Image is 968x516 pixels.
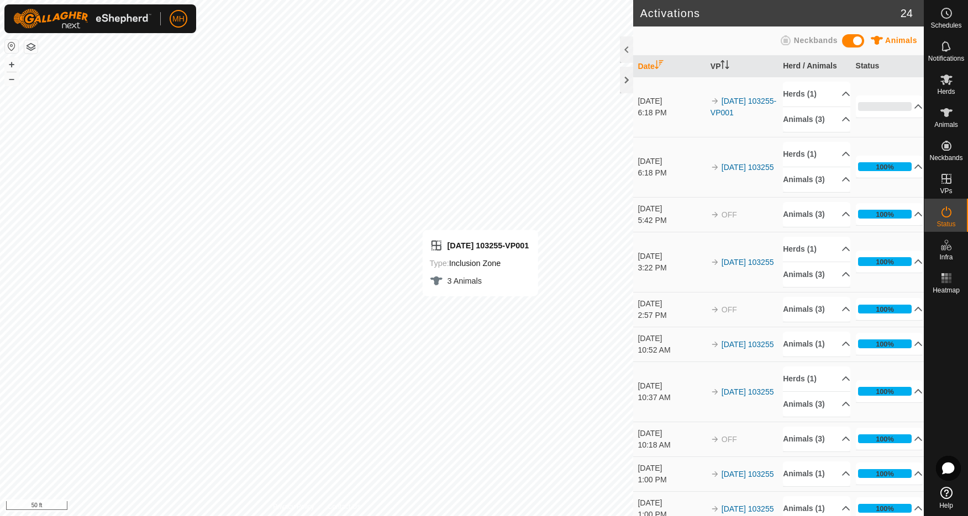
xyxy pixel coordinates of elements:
[876,257,894,267] div: 100%
[783,82,850,107] p-accordion-header: Herds (1)
[858,504,912,513] div: 100%
[638,474,705,486] div: 1:00 PM
[876,209,894,220] div: 100%
[858,305,912,313] div: 100%
[783,202,850,227] p-accordion-header: Animals (3)
[858,210,912,219] div: 100%
[655,62,664,71] p-sorticon: Activate to sort
[858,162,912,171] div: 100%
[638,167,705,179] div: 6:18 PM
[711,97,776,117] a: [DATE] 103255-VP001
[937,88,955,95] span: Herds
[856,462,923,485] p-accordion-header: 100%
[856,380,923,402] p-accordion-header: 100%
[783,107,850,132] p-accordion-header: Animals (3)
[856,203,923,225] p-accordion-header: 100%
[856,298,923,320] p-accordion-header: 100%
[638,156,705,167] div: [DATE]
[783,142,850,167] p-accordion-header: Herds (1)
[711,340,719,349] img: arrow
[711,435,719,444] img: arrow
[638,462,705,474] div: [DATE]
[783,237,850,262] p-accordion-header: Herds (1)
[711,97,719,105] img: arrow
[638,298,705,310] div: [DATE]
[929,155,962,161] span: Neckbands
[430,274,529,288] div: 3 Animals
[711,470,719,478] img: arrow
[722,210,737,219] span: OFF
[711,504,719,513] img: arrow
[638,380,705,392] div: [DATE]
[722,387,774,396] a: [DATE] 103255
[638,310,705,321] div: 2:57 PM
[638,344,705,356] div: 10:52 AM
[901,5,913,22] span: 24
[939,254,953,260] span: Infra
[783,167,850,192] p-accordion-header: Animals (3)
[783,461,850,486] p-accordion-header: Animals (1)
[928,55,964,62] span: Notifications
[856,333,923,355] p-accordion-header: 100%
[783,366,850,391] p-accordion-header: Herds (1)
[858,339,912,348] div: 100%
[638,392,705,403] div: 10:37 AM
[783,297,850,322] p-accordion-header: Animals (3)
[638,333,705,344] div: [DATE]
[778,56,851,77] th: Herd / Animals
[722,163,774,172] a: [DATE] 103255
[640,7,900,20] h2: Activations
[711,387,719,396] img: arrow
[633,56,706,77] th: Date
[876,386,894,397] div: 100%
[5,40,18,53] button: Reset Map
[858,387,912,396] div: 100%
[858,102,912,111] div: 0%
[5,72,18,86] button: –
[876,339,894,349] div: 100%
[794,36,838,45] span: Neckbands
[876,503,894,514] div: 100%
[711,210,719,219] img: arrow
[876,304,894,315] div: 100%
[24,40,38,54] button: Map Layers
[638,95,705,107] div: [DATE]
[783,262,850,287] p-accordion-header: Animals (3)
[858,257,912,266] div: 100%
[856,95,923,118] p-accordion-header: 0%
[638,203,705,215] div: [DATE]
[851,56,924,77] th: Status
[924,482,968,513] a: Help
[13,9,151,29] img: Gallagher Logo
[638,428,705,439] div: [DATE]
[172,13,185,25] span: MH
[638,262,705,274] div: 3:22 PM
[722,258,774,267] a: [DATE] 103255
[858,469,912,478] div: 100%
[930,22,961,29] span: Schedules
[328,502,360,512] a: Contact Us
[638,251,705,262] div: [DATE]
[937,221,955,227] span: Status
[430,257,529,270] div: Inclusion Zone
[638,215,705,226] div: 5:42 PM
[273,502,314,512] a: Privacy Policy
[706,56,778,77] th: VP
[885,36,917,45] span: Animals
[858,434,912,443] div: 100%
[933,287,960,294] span: Heatmap
[638,439,705,451] div: 10:18 AM
[638,107,705,119] div: 6:18 PM
[711,258,719,267] img: arrow
[783,332,850,357] p-accordion-header: Animals (1)
[711,305,719,314] img: arrow
[856,156,923,178] p-accordion-header: 100%
[430,259,449,268] label: Type:
[720,62,729,71] p-sorticon: Activate to sort
[783,392,850,417] p-accordion-header: Animals (3)
[711,163,719,172] img: arrow
[722,504,774,513] a: [DATE] 103255
[5,58,18,71] button: +
[722,435,737,444] span: OFF
[856,428,923,450] p-accordion-header: 100%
